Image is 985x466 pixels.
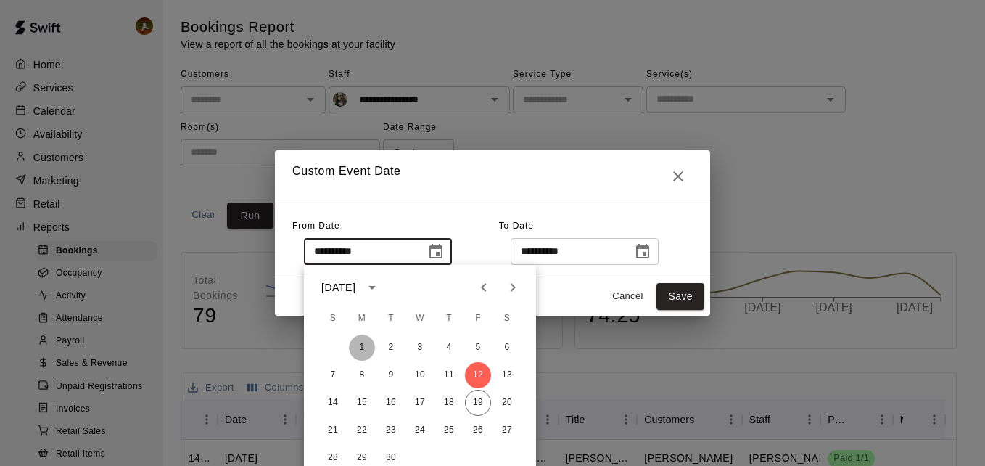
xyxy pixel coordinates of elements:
[465,362,491,388] button: 12
[436,362,462,388] button: 11
[360,275,384,300] button: calendar view is open, switch to year view
[320,304,346,333] span: Sunday
[349,417,375,443] button: 22
[421,237,450,266] button: Choose date, selected date is Sep 12, 2025
[436,417,462,443] button: 25
[465,417,491,443] button: 26
[436,390,462,416] button: 18
[320,362,346,388] button: 7
[436,335,462,361] button: 4
[604,285,651,308] button: Cancel
[378,304,404,333] span: Tuesday
[349,390,375,416] button: 15
[407,304,433,333] span: Wednesday
[494,335,520,361] button: 6
[494,362,520,388] button: 13
[320,390,346,416] button: 14
[349,304,375,333] span: Monday
[275,150,710,203] h2: Custom Event Date
[469,273,498,302] button: Previous month
[494,390,520,416] button: 20
[407,390,433,416] button: 17
[465,335,491,361] button: 5
[321,280,355,295] div: [DATE]
[465,304,491,333] span: Friday
[656,283,704,310] button: Save
[436,304,462,333] span: Thursday
[292,221,340,231] span: From Date
[349,335,375,361] button: 1
[494,304,520,333] span: Saturday
[465,390,491,416] button: 19
[407,417,433,443] button: 24
[407,335,433,361] button: 3
[320,417,346,443] button: 21
[664,162,693,191] button: Close
[378,335,404,361] button: 2
[378,362,404,388] button: 9
[494,417,520,443] button: 27
[349,362,375,388] button: 8
[378,417,404,443] button: 23
[628,237,657,266] button: Choose date, selected date is Sep 19, 2025
[498,273,527,302] button: Next month
[378,390,404,416] button: 16
[407,362,433,388] button: 10
[499,221,534,231] span: To Date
